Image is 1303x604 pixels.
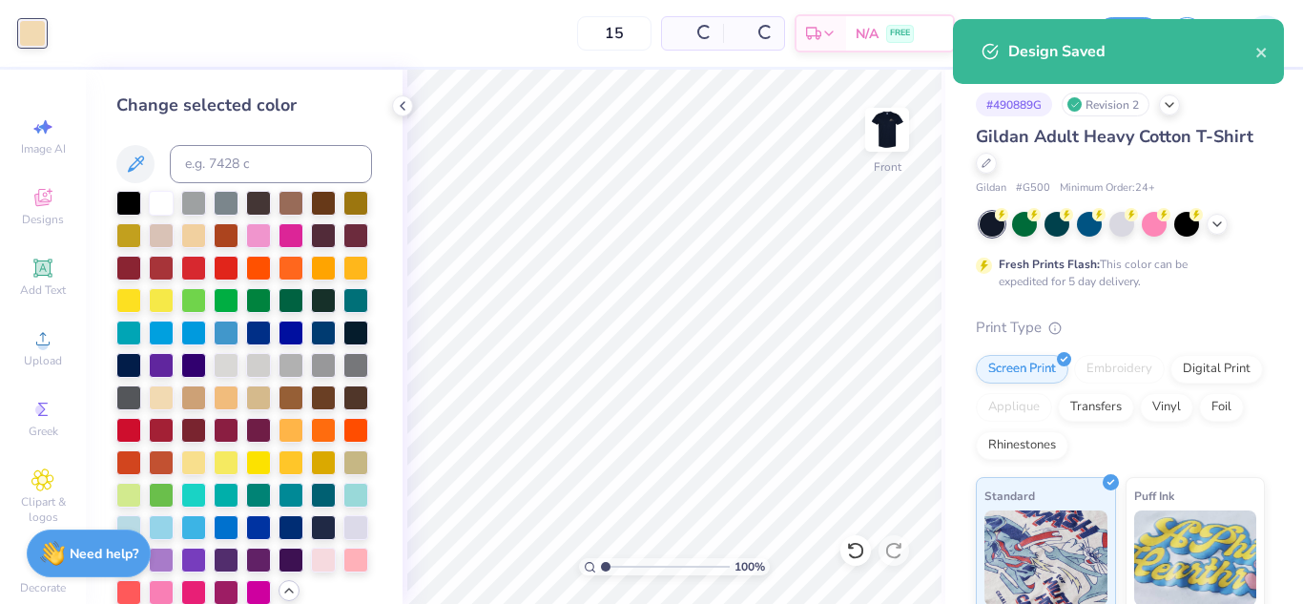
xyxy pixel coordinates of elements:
button: close [1255,40,1269,63]
input: Untitled Design [993,14,1086,52]
span: Designs [22,212,64,227]
span: 100 % [734,558,765,575]
strong: Need help? [70,545,138,563]
input: e.g. 7428 c [170,145,372,183]
span: Upload [24,353,62,368]
input: – – [577,16,651,51]
div: Change selected color [116,93,372,118]
span: Greek [29,424,58,439]
span: Clipart & logos [10,494,76,525]
span: Decorate [20,580,66,595]
span: FREE [890,27,910,40]
span: N/A [856,24,879,44]
span: Image AI [21,141,66,156]
span: Add Text [20,282,66,298]
div: Design Saved [1008,40,1255,63]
